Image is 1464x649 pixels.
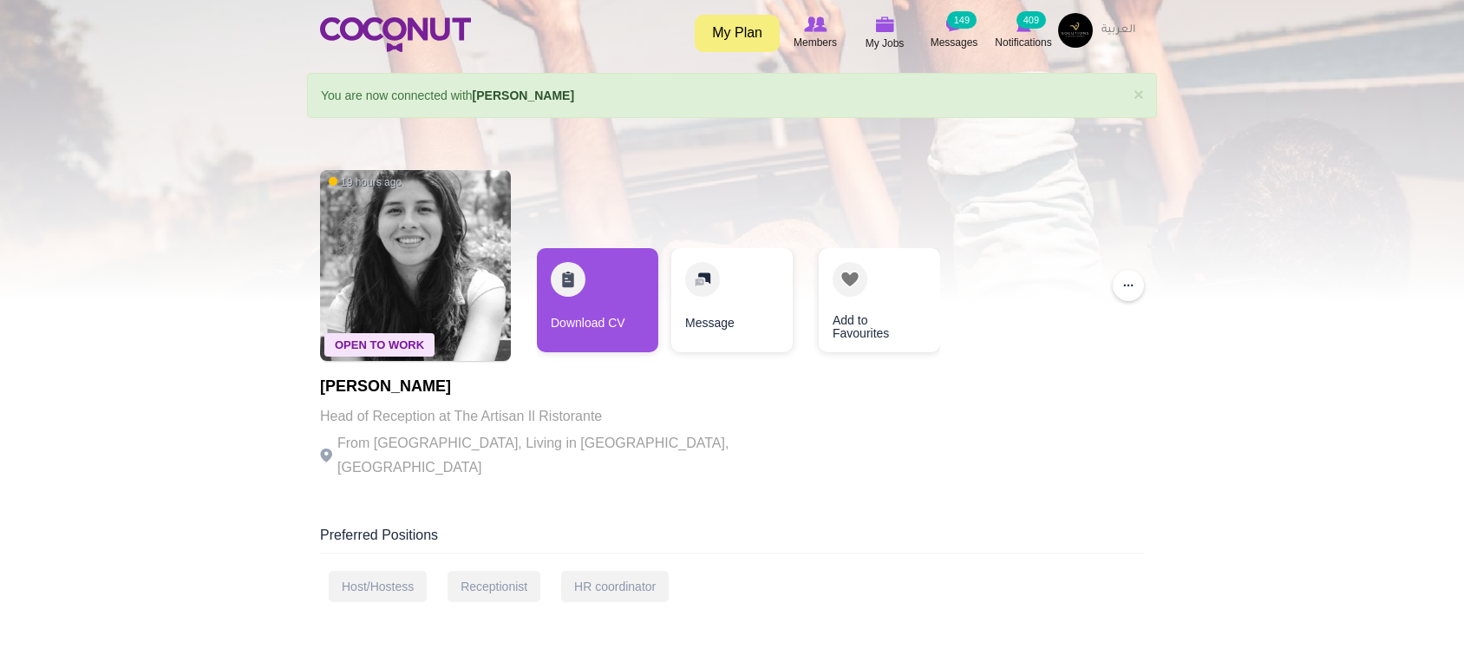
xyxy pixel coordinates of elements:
span: Open To Work [324,333,435,357]
div: HR coordinator [561,571,669,602]
div: Receptionist [448,571,540,602]
a: Browse Members Members [781,13,850,53]
a: Message [671,248,793,352]
a: Notifications Notifications 409 [989,13,1058,53]
img: Home [320,17,471,52]
div: Preferred Positions [320,526,1144,554]
h1: [PERSON_NAME] [320,378,797,396]
img: Messages [945,16,963,32]
img: Browse Members [804,16,827,32]
img: My Jobs [875,16,894,32]
a: [PERSON_NAME] [473,88,574,102]
a: Add to Favourites [819,248,940,352]
a: My Jobs My Jobs [850,13,919,54]
small: 409 [1016,11,1046,29]
div: Host/Hostess [329,571,427,602]
span: Notifications [995,34,1051,51]
a: Download CV [537,248,658,352]
button: ... [1113,270,1144,301]
div: You are now connected with [307,73,1157,118]
p: From [GEOGRAPHIC_DATA], Living in [GEOGRAPHIC_DATA], [GEOGRAPHIC_DATA] [320,431,797,480]
a: Messages Messages 149 [919,13,989,53]
span: Members [794,34,837,51]
a: العربية [1093,13,1144,48]
small: 149 [947,11,977,29]
div: 2 / 3 [671,248,793,361]
span: My Jobs [866,35,905,52]
div: 1 / 3 [537,248,658,361]
a: × [1134,85,1144,103]
span: Messages [931,34,978,51]
p: Head of Reception at The Artisan Il Ristorante [320,404,797,429]
a: My Plan [695,15,780,52]
span: 19 hours ago [329,175,402,190]
div: 3 / 3 [806,248,927,361]
img: Notifications [1016,16,1031,32]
